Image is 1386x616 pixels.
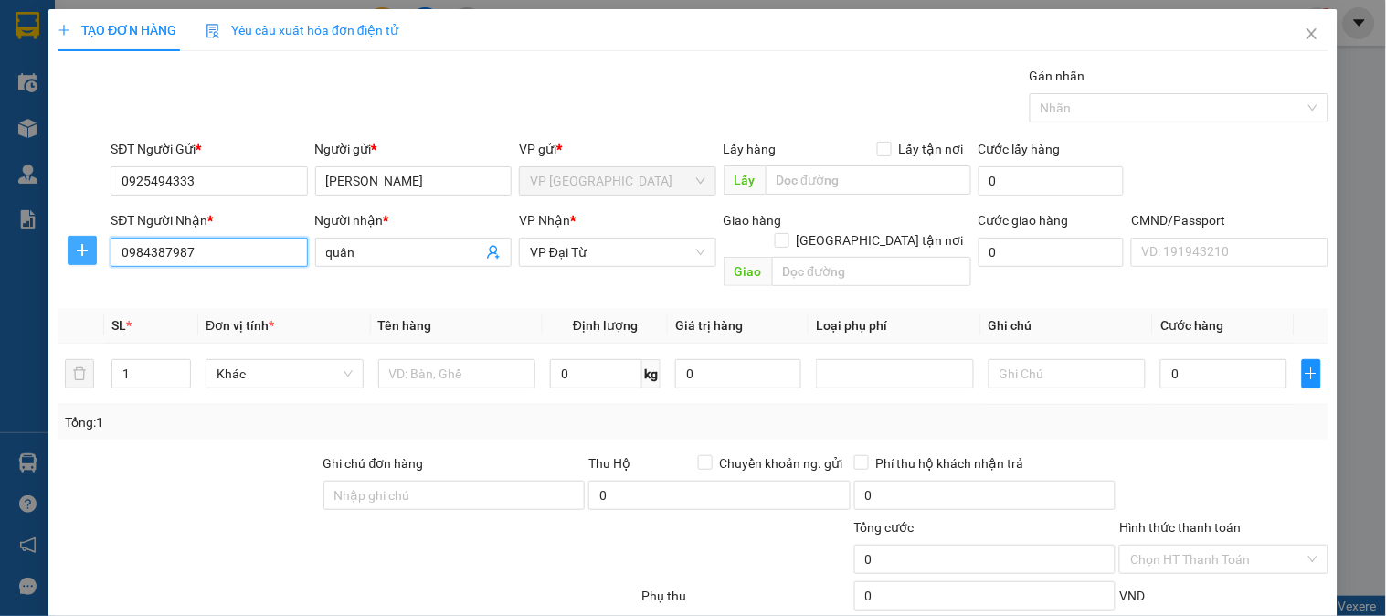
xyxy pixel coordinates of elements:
span: Cước hàng [1160,318,1223,333]
span: Chuyển khoản ng. gửi [713,453,851,473]
span: plus [1303,366,1320,381]
span: Tên hàng [378,318,432,333]
span: Khác [217,360,353,388]
input: Ghi chú đơn hàng [323,481,586,510]
input: VD: Bàn, Ghế [378,359,536,388]
button: Close [1286,9,1338,60]
span: Phí thu hộ khách nhận trả [869,453,1032,473]
label: Ghi chú đơn hàng [323,456,424,471]
div: SĐT Người Nhận [111,210,307,230]
span: Thu Hộ [588,456,630,471]
span: Yêu cầu xuất hóa đơn điện tử [206,23,398,37]
label: Cước giao hàng [979,213,1069,228]
span: Lấy hàng [724,142,777,156]
span: VP Nhận [519,213,570,228]
input: Ghi Chú [989,359,1147,388]
span: Lấy [724,165,766,195]
input: Cước lấy hàng [979,166,1125,196]
span: Tổng cước [854,520,915,535]
div: Người gửi [315,139,512,159]
div: SĐT Người Gửi [111,139,307,159]
span: close [1305,27,1319,41]
th: Loại phụ phí [809,308,981,344]
span: [GEOGRAPHIC_DATA] tận nơi [789,230,971,250]
span: VND [1119,589,1145,603]
span: Đơn vị tính [206,318,274,333]
span: plus [69,243,96,258]
span: kg [642,359,661,388]
label: Hình thức thanh toán [1119,520,1241,535]
span: TẠO ĐƠN HÀNG [58,23,176,37]
button: plus [1302,359,1321,388]
span: Định lượng [573,318,638,333]
div: Tổng: 1 [65,412,536,432]
label: Gán nhãn [1030,69,1085,83]
input: Dọc đường [772,257,971,286]
input: Dọc đường [766,165,971,195]
button: delete [65,359,94,388]
img: icon [206,24,220,38]
span: Giao hàng [724,213,782,228]
div: VP gửi [519,139,715,159]
span: user-add [486,245,501,260]
span: plus [58,24,70,37]
button: plus [68,236,97,265]
span: VP Phú Bình [530,167,704,195]
span: VP Đại Từ [530,239,704,266]
div: CMND/Passport [1131,210,1328,230]
label: Cước lấy hàng [979,142,1061,156]
span: Lấy tận nơi [892,139,971,159]
span: Giao [724,257,772,286]
span: SL [111,318,126,333]
th: Ghi chú [981,308,1154,344]
input: 0 [675,359,801,388]
span: Giá trị hàng [675,318,743,333]
div: Người nhận [315,210,512,230]
input: Cước giao hàng [979,238,1125,267]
